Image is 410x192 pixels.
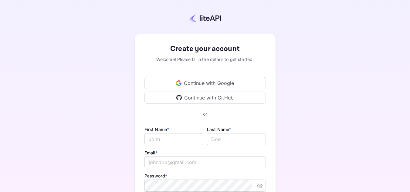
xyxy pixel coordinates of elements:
[144,77,266,89] div: Continue with Google
[144,156,266,168] input: johndoe@gmail.com
[144,43,266,54] div: Create your account
[189,14,221,22] img: liteapi
[144,150,158,155] label: Email
[144,127,169,132] label: First Name
[144,56,266,62] div: Welcome! Please fill in the details to get started.
[207,127,232,132] label: Last Name
[254,180,265,191] button: toggle password visibility
[144,92,266,104] div: Continue with GitHub
[144,173,167,178] label: Password
[207,133,266,145] input: Doe
[144,133,203,145] input: John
